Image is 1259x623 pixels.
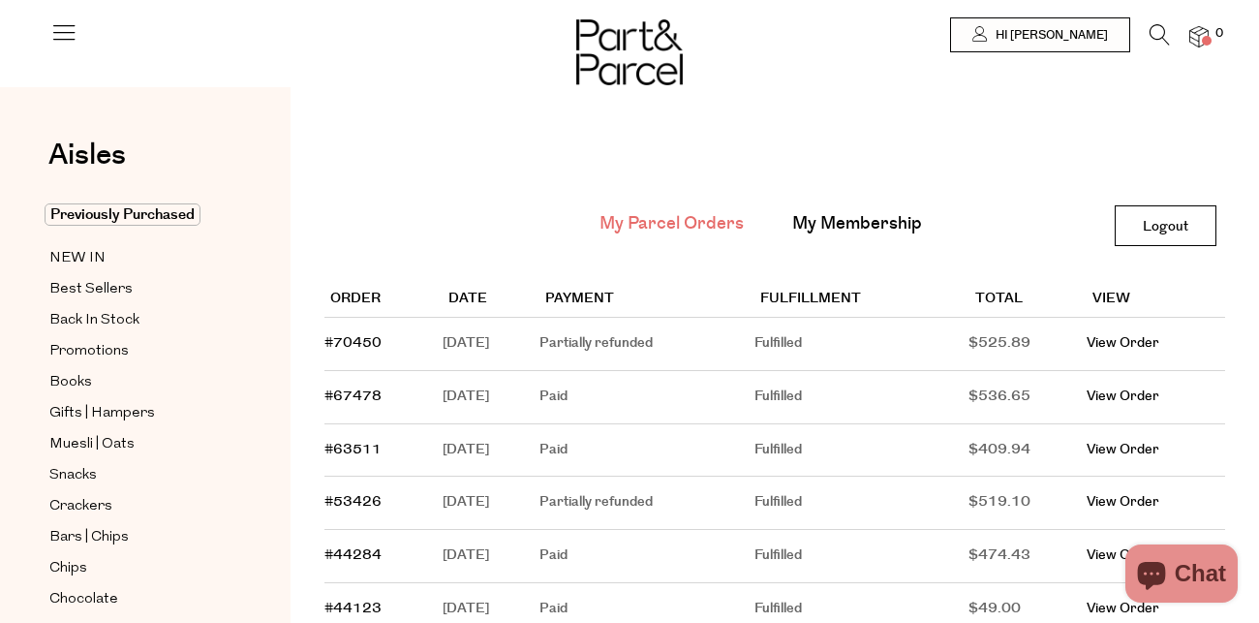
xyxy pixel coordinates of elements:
[539,424,755,478] td: Paid
[49,278,133,301] span: Best Sellers
[324,492,382,512] a: #53426
[754,424,968,478] td: Fulfilled
[754,318,968,371] td: Fulfilled
[49,556,226,580] a: Chips
[49,308,226,332] a: Back In Stock
[968,530,1087,583] td: $474.43
[968,477,1087,530] td: $519.10
[49,247,106,270] span: NEW IN
[49,433,135,456] span: Muesli | Oats
[443,530,538,583] td: [DATE]
[443,477,538,530] td: [DATE]
[324,440,382,459] a: #63511
[49,525,226,549] a: Bars | Chips
[1189,26,1209,47] a: 0
[576,19,683,85] img: Part&Parcel
[539,282,755,318] th: Payment
[968,424,1087,478] td: $409.94
[599,211,744,236] a: My Parcel Orders
[968,318,1087,371] td: $525.89
[49,495,112,518] span: Crackers
[539,477,755,530] td: Partially refunded
[324,387,382,406] a: #67478
[49,588,118,611] span: Chocolate
[968,282,1087,318] th: Total
[1087,282,1225,318] th: View
[1087,492,1159,512] a: View Order
[48,134,126,176] span: Aisles
[539,530,755,583] td: Paid
[324,545,382,565] a: #44284
[324,282,443,318] th: Order
[49,494,226,518] a: Crackers
[324,599,382,618] a: #44123
[754,371,968,424] td: Fulfilled
[443,318,538,371] td: [DATE]
[45,203,200,226] span: Previously Purchased
[443,282,538,318] th: Date
[1087,440,1159,459] a: View Order
[1087,545,1159,565] a: View Order
[754,282,968,318] th: Fulfillment
[443,371,538,424] td: [DATE]
[49,339,226,363] a: Promotions
[48,140,126,189] a: Aisles
[324,333,382,353] a: #70450
[991,27,1108,44] span: Hi [PERSON_NAME]
[49,557,87,580] span: Chips
[1087,333,1159,353] a: View Order
[1120,545,1244,607] inbox-online-store-chat: Shopify online store chat
[539,371,755,424] td: Paid
[49,246,226,270] a: NEW IN
[49,526,129,549] span: Bars | Chips
[49,402,155,425] span: Gifts | Hampers
[49,463,226,487] a: Snacks
[49,277,226,301] a: Best Sellers
[49,401,226,425] a: Gifts | Hampers
[968,371,1087,424] td: $536.65
[1087,599,1159,618] a: View Order
[443,424,538,478] td: [DATE]
[1115,205,1216,246] a: Logout
[1211,25,1228,43] span: 0
[49,370,226,394] a: Books
[49,432,226,456] a: Muesli | Oats
[950,17,1130,52] a: Hi [PERSON_NAME]
[49,464,97,487] span: Snacks
[49,309,139,332] span: Back In Stock
[49,371,92,394] span: Books
[754,477,968,530] td: Fulfilled
[49,203,226,227] a: Previously Purchased
[49,340,129,363] span: Promotions
[539,318,755,371] td: Partially refunded
[49,587,226,611] a: Chocolate
[1087,387,1159,406] a: View Order
[792,211,922,236] a: My Membership
[754,530,968,583] td: Fulfilled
